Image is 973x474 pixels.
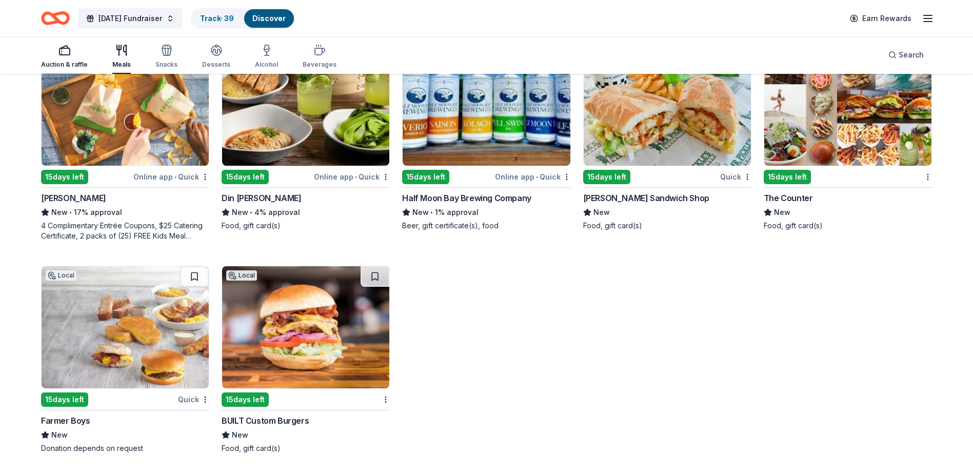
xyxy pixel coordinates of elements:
[69,208,72,216] span: •
[222,170,269,184] div: 15 days left
[583,43,751,231] a: Image for Mr. Pickle's Sandwich ShopLocal15days leftQuick[PERSON_NAME] Sandwich ShopNewFood, gift...
[402,221,570,231] div: Beer, gift certificate(s), food
[583,170,630,184] div: 15 days left
[41,443,209,453] div: Donation depends on request
[252,14,286,23] a: Discover
[222,44,389,166] img: Image for Din Tai Fung
[774,206,790,219] span: New
[250,208,253,216] span: •
[178,393,209,406] div: Quick
[303,61,336,69] div: Beverages
[174,173,176,181] span: •
[495,170,571,183] div: Online app Quick
[51,206,68,219] span: New
[764,44,931,166] img: Image for The Counter
[403,44,570,166] img: Image for Half Moon Bay Brewing Company
[222,266,389,388] img: Image for BUILT Custom Burgers
[112,40,131,74] button: Meals
[202,40,230,74] button: Desserts
[314,170,390,183] div: Online app Quick
[402,170,449,184] div: 15 days left
[584,44,751,166] img: Image for Mr. Pickle's Sandwich Shop
[41,206,209,219] div: 17% approval
[402,43,570,231] a: Image for Half Moon Bay Brewing CompanyLocal15days leftOnline app•QuickHalf Moon Bay Brewing Comp...
[200,14,234,23] a: Track· 39
[41,43,209,241] a: Image for Rubio's2 applieslast weekLocal15days leftOnline app•Quick[PERSON_NAME]New•17% approval4...
[222,192,301,204] div: Din [PERSON_NAME]
[191,8,295,29] button: Track· 39Discover
[41,392,88,407] div: 15 days left
[222,206,390,219] div: 4% approval
[222,221,390,231] div: Food, gift card(s)
[41,192,106,204] div: [PERSON_NAME]
[303,40,336,74] button: Beverages
[155,61,177,69] div: Snacks
[255,61,278,69] div: Alcohol
[226,270,257,281] div: Local
[412,206,429,219] span: New
[844,9,918,28] a: Earn Rewards
[222,266,390,453] a: Image for BUILT Custom BurgersLocal15days leftBUILT Custom BurgersNewFood, gift card(s)
[764,221,932,231] div: Food, gift card(s)
[880,45,932,65] button: Search
[222,392,269,407] div: 15 days left
[41,266,209,453] a: Image for Farmer BoysLocal15days leftQuickFarmer BoysNewDonation depends on request
[41,40,88,74] button: Auction & raffle
[155,40,177,74] button: Snacks
[133,170,209,183] div: Online app Quick
[232,429,248,441] span: New
[720,170,751,183] div: Quick
[355,173,357,181] span: •
[764,170,811,184] div: 15 days left
[402,206,570,219] div: 1% approval
[41,414,90,427] div: Farmer Boys
[112,61,131,69] div: Meals
[46,270,76,281] div: Local
[431,208,433,216] span: •
[202,61,230,69] div: Desserts
[42,266,209,388] img: Image for Farmer Boys
[41,61,88,69] div: Auction & raffle
[232,206,248,219] span: New
[98,12,162,25] span: [DATE] Fundraiser
[536,173,538,181] span: •
[583,192,709,204] div: [PERSON_NAME] Sandwich Shop
[41,221,209,241] div: 4 Complimentary Entrée Coupons, $25 Catering Certificate, 2 packs of (25) FREE Kids Meal Awards, ...
[222,43,390,231] a: Image for Din Tai Fung1 applylast weekLocal15days leftOnline app•QuickDin [PERSON_NAME]New•4% app...
[222,443,390,453] div: Food, gift card(s)
[41,170,88,184] div: 15 days left
[593,206,610,219] span: New
[583,221,751,231] div: Food, gift card(s)
[222,414,309,427] div: BUILT Custom Burgers
[255,40,278,74] button: Alcohol
[402,192,531,204] div: Half Moon Bay Brewing Company
[899,49,924,61] span: Search
[764,43,932,231] a: Image for The CounterLocal15days leftThe CounterNewFood, gift card(s)
[41,6,70,30] a: Home
[764,192,813,204] div: The Counter
[42,44,209,166] img: Image for Rubio's
[51,429,68,441] span: New
[78,8,183,29] button: [DATE] Fundraiser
